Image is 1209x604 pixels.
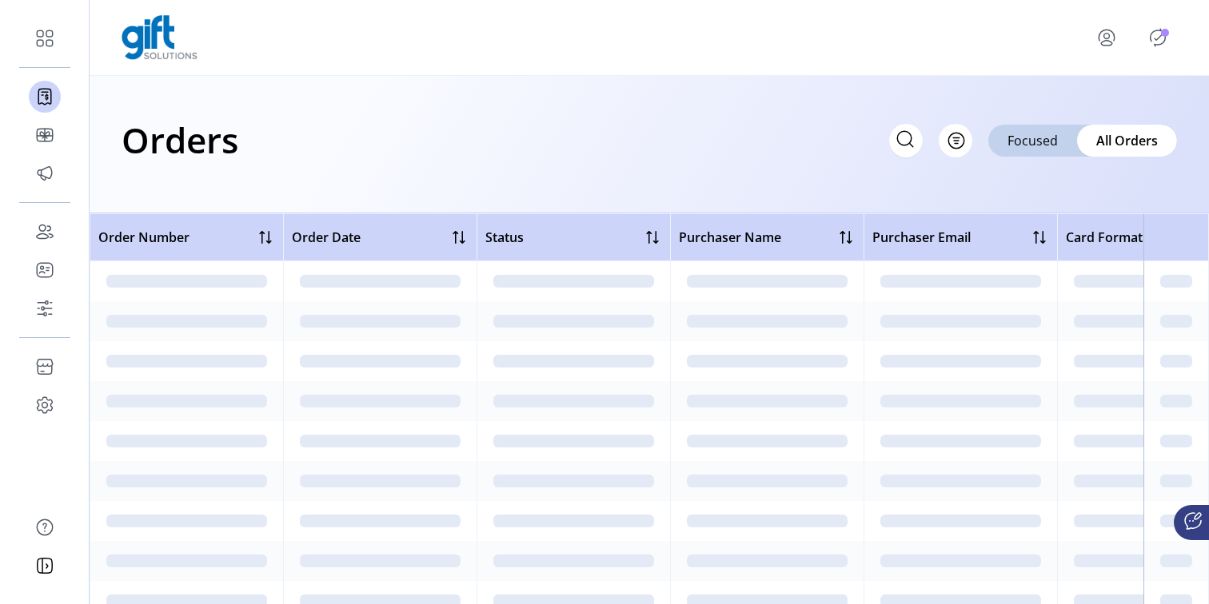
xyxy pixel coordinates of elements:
span: Order Number [98,228,190,247]
div: Focused [988,125,1077,157]
span: Purchaser Email [872,228,971,247]
span: Card Format [1066,228,1143,247]
span: Status [485,228,524,247]
span: All Orders [1096,131,1158,150]
span: Order Date [292,228,361,247]
span: Focused [1008,131,1058,150]
button: Filter Button [939,124,972,157]
button: Publisher Panel [1145,25,1171,50]
img: logo [122,15,198,60]
div: All Orders [1077,125,1177,157]
span: Purchaser Name [679,228,781,247]
button: menu [1075,18,1145,57]
h1: Orders [122,112,238,168]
